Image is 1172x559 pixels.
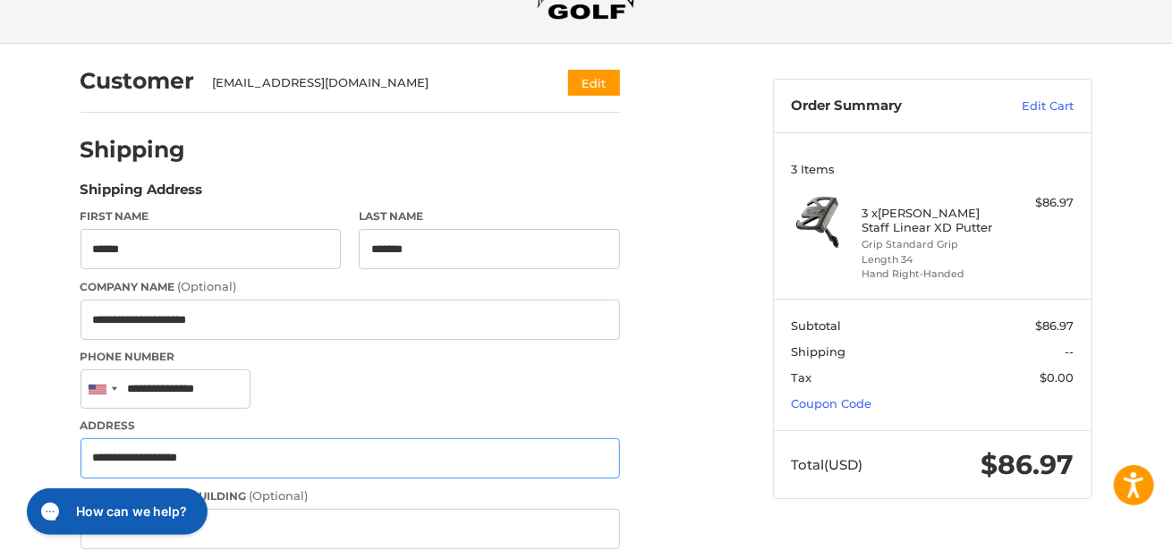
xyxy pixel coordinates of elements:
a: Edit Cart [983,97,1074,115]
iframe: Google Customer Reviews [1024,511,1172,559]
h3: Order Summary [791,97,983,115]
iframe: Gorgias live chat messenger [18,482,213,541]
small: (Optional) [250,488,309,503]
div: $86.97 [1003,194,1074,212]
button: Edit [568,70,620,96]
h2: Shipping [81,136,186,164]
span: $86.97 [981,448,1074,481]
div: [EMAIL_ADDRESS][DOMAIN_NAME] [212,74,533,92]
li: Grip Standard Grip [862,237,998,252]
label: Phone Number [81,349,620,365]
li: Hand Right-Handed [862,267,998,282]
small: (Optional) [178,279,237,293]
h2: Customer [81,67,195,95]
h3: 3 Items [791,162,1074,176]
span: $0.00 [1040,370,1074,385]
span: $86.97 [1035,318,1074,333]
a: Coupon Code [791,396,871,411]
label: Last Name [359,208,620,224]
span: Shipping [791,344,845,359]
span: Tax [791,370,811,385]
label: Address [81,418,620,434]
div: United States: +1 [81,370,123,409]
label: First Name [81,208,342,224]
label: Company Name [81,278,620,296]
span: -- [1065,344,1074,359]
span: Subtotal [791,318,841,333]
li: Length 34 [862,252,998,267]
span: Total (USD) [791,456,862,473]
legend: Shipping Address [81,180,203,208]
h4: 3 x [PERSON_NAME] Staff Linear XD Putter [862,206,998,235]
label: Apartment/Suite/Building [81,487,620,505]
